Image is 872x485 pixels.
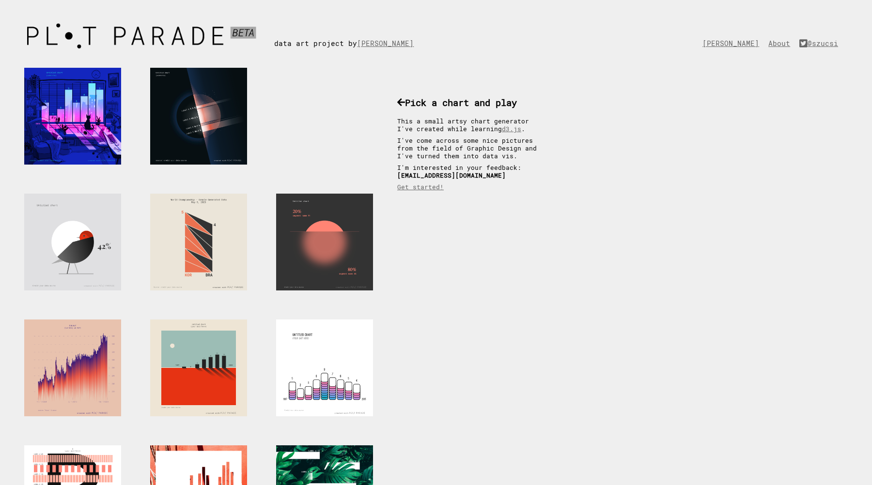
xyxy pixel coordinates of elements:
b: [EMAIL_ADDRESS][DOMAIN_NAME] [397,171,506,179]
a: [PERSON_NAME] [702,39,764,48]
a: About [768,39,795,48]
h3: Pick a chart and play [397,96,547,108]
div: data art project by [274,19,428,48]
a: d3.js [502,125,521,133]
p: This a small artsy chart generator I've created while learning . [397,117,547,133]
a: [PERSON_NAME] [357,39,419,48]
p: I've come across some nice pictures from the field of Graphic Design and I've turned them into da... [397,136,547,160]
p: I'm interested in your feedback: [397,164,547,179]
a: @szucsi [799,39,843,48]
a: Get started! [397,183,444,191]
